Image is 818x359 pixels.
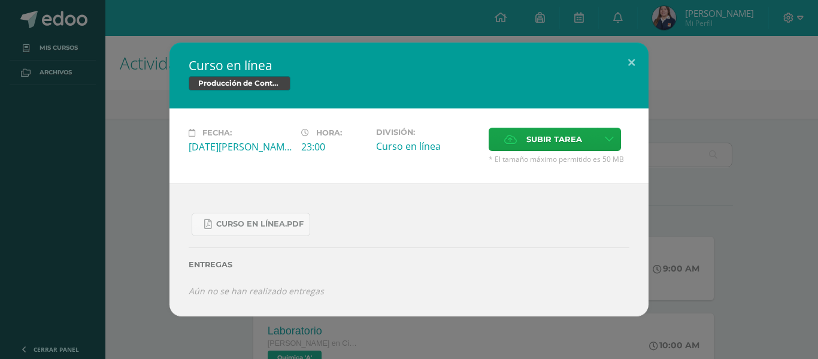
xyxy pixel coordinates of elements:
h2: Curso en línea [189,57,629,74]
label: División: [376,128,479,137]
div: [DATE][PERSON_NAME] [189,140,292,153]
label: Entregas [189,260,629,269]
a: Curso en línea.pdf [192,213,310,236]
div: Curso en línea [376,140,479,153]
span: Curso en línea.pdf [216,219,304,229]
span: * El tamaño máximo permitido es 50 MB [489,154,629,164]
div: 23:00 [301,140,366,153]
span: Subir tarea [526,128,582,150]
span: Producción de Contenidos Digitales [189,76,290,90]
button: Close (Esc) [614,43,649,83]
i: Aún no se han realizado entregas [189,285,324,297]
span: Hora: [316,128,342,137]
span: Fecha: [202,128,232,137]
